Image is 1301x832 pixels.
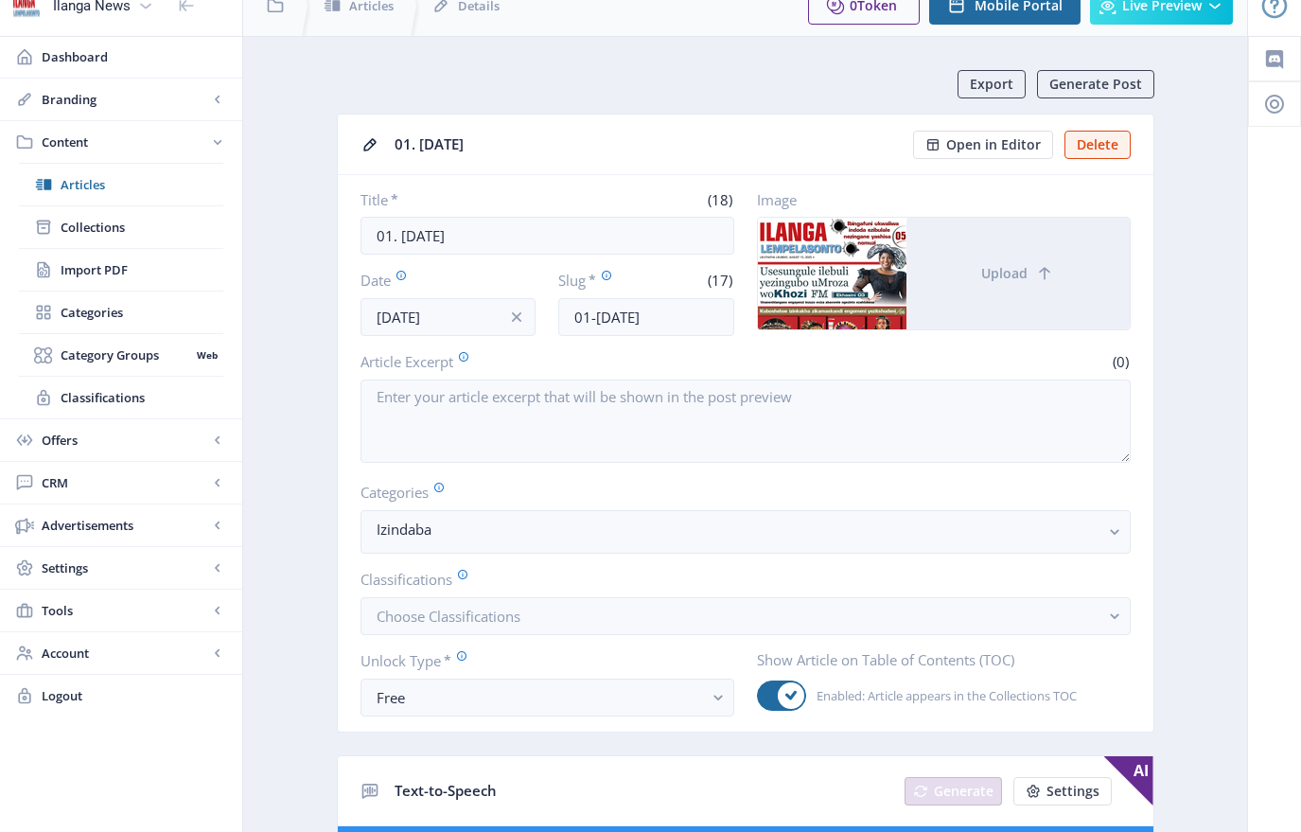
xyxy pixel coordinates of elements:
button: Free [360,679,734,717]
span: Logout [42,686,227,705]
nb-icon: info [507,308,526,327]
span: (17) [705,271,734,290]
span: Import PDF [61,260,223,279]
a: Category GroupsWeb [19,334,223,376]
span: Settings [42,558,208,577]
div: 01. [DATE] [395,130,902,159]
span: Export [970,77,1013,92]
label: Show Article on Table of Contents (TOC) [757,650,1116,669]
input: Publishing Date [360,298,536,336]
nb-select-label: Izindaba [377,518,1099,540]
span: Offers [42,431,208,450]
a: Articles [19,164,223,205]
label: Image [757,190,1116,209]
a: Collections [19,206,223,248]
span: Choose Classifications [377,607,520,626]
span: Account [42,644,208,663]
a: Classifications [19,377,223,418]
span: Collections [61,218,223,237]
button: Export [958,70,1026,98]
span: Upload [981,266,1028,281]
span: Categories [61,303,223,322]
span: Content [42,133,208,151]
button: Choose Classifications [360,597,1131,635]
button: Upload [906,218,1130,329]
span: AI [1104,756,1153,805]
span: (18) [705,190,734,209]
button: Generate Post [1037,70,1154,98]
span: Classifications [61,388,223,407]
button: Izindaba [360,510,1131,554]
label: Date [360,270,521,291]
span: Advertisements [42,516,208,535]
span: CRM [42,473,208,492]
button: Delete [1064,131,1131,159]
span: Enabled: Article appears in the Collections TOC [806,684,1077,707]
span: (0) [1110,352,1131,371]
a: Categories [19,292,223,333]
label: Article Excerpt [360,351,738,372]
span: Open in Editor [946,137,1041,152]
button: info [498,298,536,336]
label: Slug [558,270,639,291]
label: Unlock Type [360,650,719,671]
label: Categories [360,482,1116,503]
span: Category Groups [61,345,190,364]
span: Dashboard [42,47,227,66]
a: Import PDF [19,249,223,291]
span: Articles [61,175,223,194]
nb-badge: Web [190,345,223,364]
div: Free [377,686,703,709]
button: Open in Editor [913,131,1053,159]
span: Tools [42,601,208,620]
label: Title [360,190,540,209]
span: Branding [42,90,208,109]
label: Classifications [360,569,1116,590]
input: this-is-how-a-slug-looks-like [558,298,734,336]
span: Generate Post [1049,77,1142,92]
input: Type Article Title ... [360,217,734,255]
